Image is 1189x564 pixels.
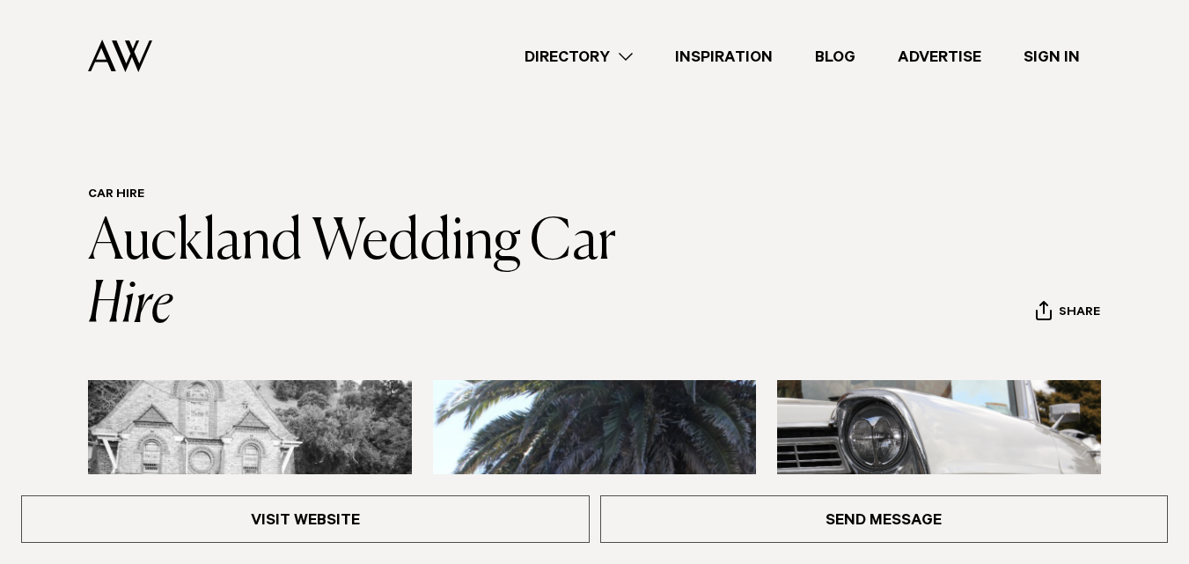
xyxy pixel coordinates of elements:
[503,45,654,69] a: Directory
[600,495,1169,543] a: Send Message
[21,495,590,543] a: Visit Website
[1059,305,1100,322] span: Share
[88,188,144,202] a: Car Hire
[1002,45,1101,69] a: Sign In
[654,45,794,69] a: Inspiration
[1035,300,1101,326] button: Share
[794,45,877,69] a: Blog
[88,40,152,72] img: Auckland Weddings Logo
[877,45,1002,69] a: Advertise
[88,215,625,334] a: Auckland Wedding Car Hire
